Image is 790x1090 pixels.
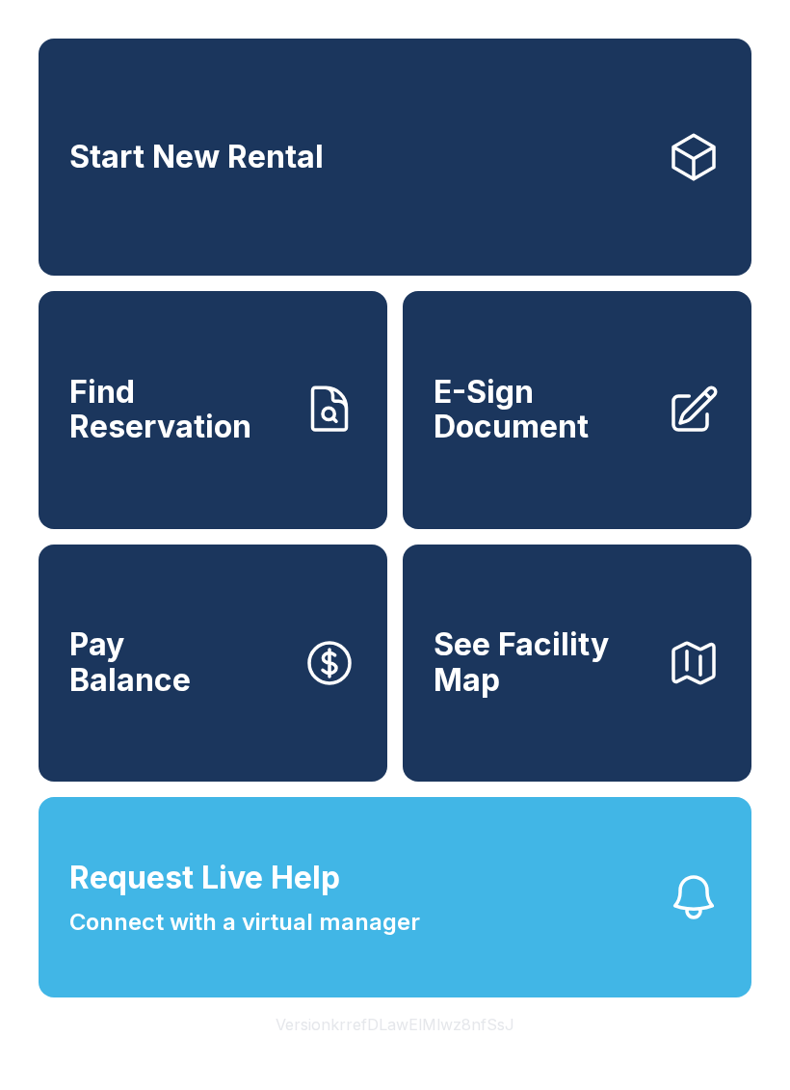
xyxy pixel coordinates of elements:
a: E-Sign Document [403,291,751,528]
span: E-Sign Document [434,375,651,445]
span: Start New Rental [69,140,324,175]
span: Pay Balance [69,627,191,698]
span: See Facility Map [434,627,651,698]
button: Request Live HelpConnect with a virtual manager [39,797,751,997]
button: See Facility Map [403,545,751,782]
button: VersionkrrefDLawElMlwz8nfSsJ [260,997,530,1051]
a: Start New Rental [39,39,751,276]
span: Connect with a virtual manager [69,905,420,940]
span: Find Reservation [69,375,287,445]
span: Request Live Help [69,855,340,901]
a: Find Reservation [39,291,387,528]
button: PayBalance [39,545,387,782]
